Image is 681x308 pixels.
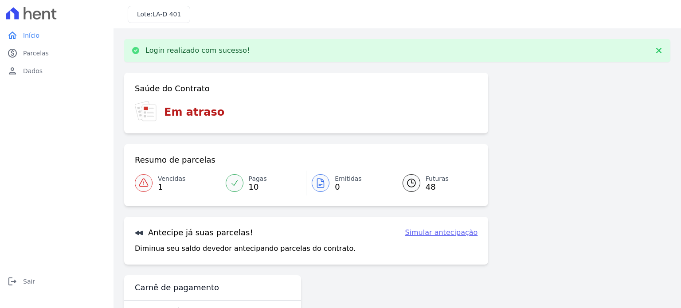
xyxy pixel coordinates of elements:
[7,48,18,58] i: paid
[4,27,110,44] a: homeInício
[135,155,215,165] h3: Resumo de parcelas
[7,30,18,41] i: home
[335,174,362,183] span: Emitidas
[137,10,181,19] h3: Lote:
[220,171,306,195] a: Pagas 10
[4,44,110,62] a: paidParcelas
[306,171,392,195] a: Emitidas 0
[153,11,181,18] span: LA-D 401
[405,227,477,238] a: Simular antecipação
[135,243,356,254] p: Diminua seu saldo devedor antecipando parcelas do contrato.
[335,183,362,191] span: 0
[7,276,18,287] i: logout
[164,104,224,120] h3: Em atraso
[158,174,185,183] span: Vencidas
[249,183,267,191] span: 10
[135,282,219,293] h3: Carnê de pagamento
[392,171,478,195] a: Futuras 48
[249,174,267,183] span: Pagas
[23,31,39,40] span: Início
[135,83,210,94] h3: Saúde do Contrato
[23,49,49,58] span: Parcelas
[426,174,449,183] span: Futuras
[4,62,110,80] a: personDados
[23,66,43,75] span: Dados
[7,66,18,76] i: person
[4,273,110,290] a: logoutSair
[135,227,253,238] h3: Antecipe já suas parcelas!
[158,183,185,191] span: 1
[135,171,220,195] a: Vencidas 1
[145,46,250,55] p: Login realizado com sucesso!
[426,183,449,191] span: 48
[23,277,35,286] span: Sair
